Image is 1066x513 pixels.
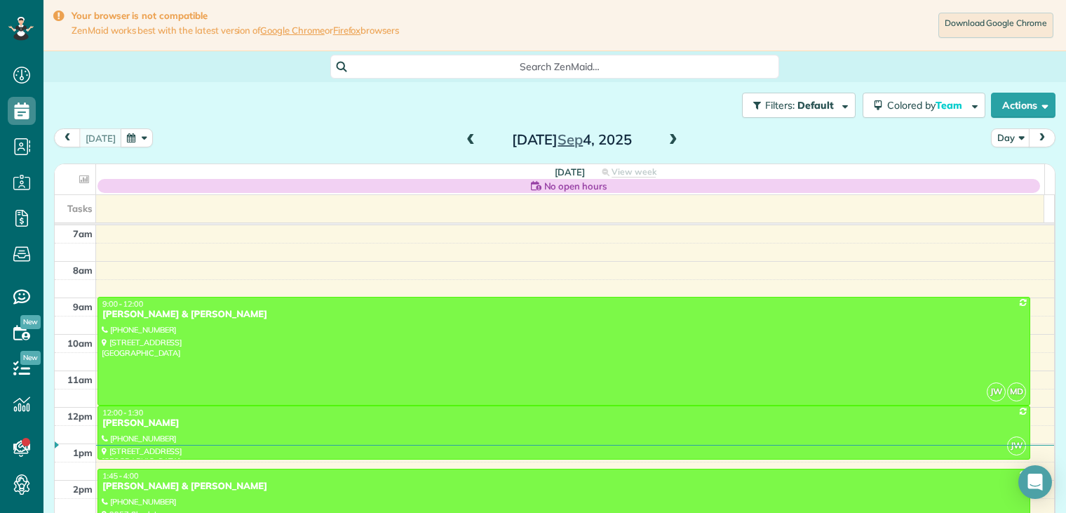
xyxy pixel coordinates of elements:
span: [DATE] [555,166,585,178]
div: [PERSON_NAME] & [PERSON_NAME] [102,309,1026,321]
span: View week [612,166,656,178]
button: Filters: Default [742,93,856,118]
span: 9am [73,301,93,312]
span: 9:00 - 12:00 [102,299,143,309]
a: Firefox [333,25,361,36]
span: JW [987,382,1006,401]
span: 12:00 - 1:30 [102,408,143,418]
span: 2pm [73,484,93,495]
button: next [1029,128,1055,147]
button: Colored byTeam [863,93,985,118]
button: Day [991,128,1030,147]
strong: Your browser is not compatible [72,10,399,22]
span: Filters: [765,99,795,112]
h2: [DATE] 4, 2025 [484,132,659,147]
div: [PERSON_NAME] [102,418,1026,429]
div: Open Intercom Messenger [1018,465,1052,499]
button: [DATE] [79,128,122,147]
span: No open hours [544,179,607,193]
a: Filters: Default [735,93,856,118]
a: Google Chrome [260,25,325,36]
span: Sep [558,131,583,148]
a: Download Google Chrome [938,13,1053,38]
span: 1pm [73,447,93,458]
span: 1:45 - 4:00 [102,471,139,481]
span: New [20,315,41,329]
span: 8am [73,265,93,276]
span: ZenMaid works best with the latest version of or browsers [72,25,399,36]
button: Actions [991,93,1055,118]
span: New [20,351,41,365]
span: Colored by [887,99,967,112]
span: MD [1007,382,1026,401]
span: Default [797,99,835,112]
span: Team [936,99,964,112]
span: Tasks [67,203,93,214]
span: 11am [67,374,93,385]
span: 10am [67,338,93,349]
span: JW [1007,437,1026,455]
button: prev [54,128,81,147]
span: 12pm [67,411,93,422]
span: 7am [73,228,93,239]
div: [PERSON_NAME] & [PERSON_NAME] [102,481,1026,493]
